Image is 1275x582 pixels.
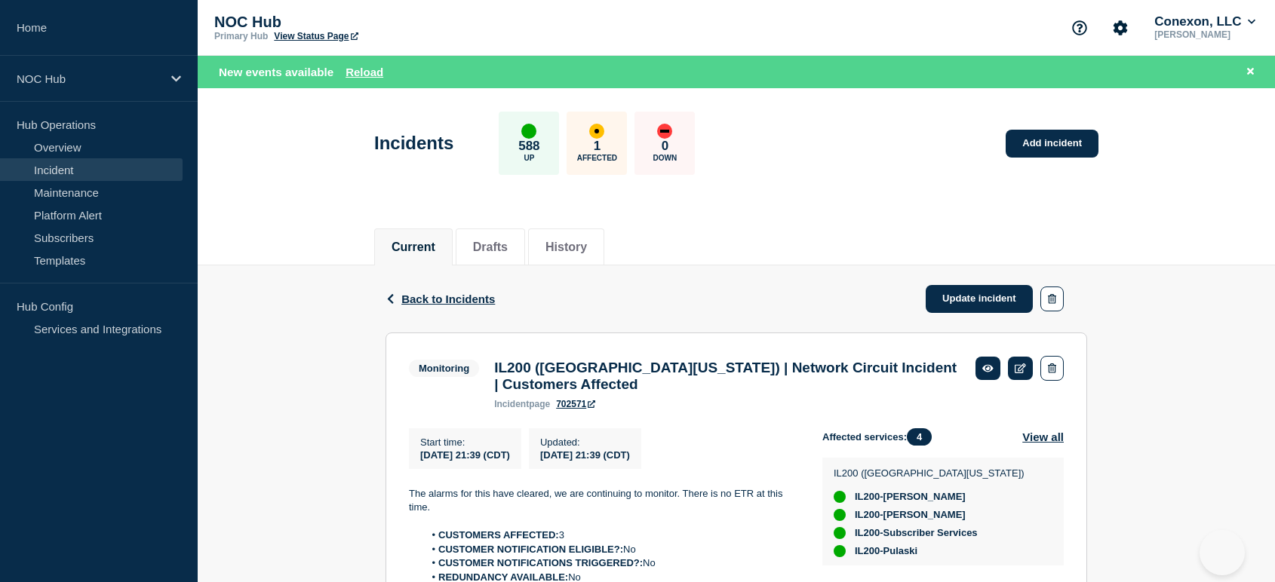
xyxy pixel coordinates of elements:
iframe: Help Scout Beacon - Open [1200,530,1245,575]
div: up [834,545,846,557]
div: up [521,124,536,139]
button: Conexon, LLC [1151,14,1258,29]
div: down [657,124,672,139]
li: 3 [424,528,799,542]
h1: Incidents [374,133,453,154]
span: 4 [907,428,932,446]
p: NOC Hub [17,72,161,85]
button: View all [1022,428,1064,446]
a: Update incident [926,285,1033,313]
button: Drafts [473,240,508,254]
span: [DATE] 21:39 (CDT) [420,449,510,461]
strong: CUSTOMER NOTIFICATIONS TRIGGERED?: [438,557,643,568]
span: Back to Incidents [401,293,495,305]
p: Up [524,154,534,162]
p: 1 [594,139,601,154]
p: Start time : [420,436,510,448]
strong: CUSTOMERS AFFECTED: [438,529,559,541]
span: incident [494,399,529,409]
span: New events available [219,66,333,78]
span: IL200-Subscriber Services [855,527,978,539]
span: Monitoring [409,360,479,377]
span: IL200-[PERSON_NAME] [855,509,966,521]
p: NOC Hub [214,14,516,31]
li: No [424,556,799,570]
div: up [834,527,846,539]
span: Affected services: [822,428,939,446]
a: Add incident [1006,130,1098,158]
p: Primary Hub [214,31,268,41]
p: The alarms for this have cleared, we are continuing to monitor. There is no ETR at this time. [409,487,798,515]
h3: IL200 ([GEOGRAPHIC_DATA][US_STATE]) | Network Circuit Incident | Customers Affected [494,360,960,393]
div: up [834,509,846,521]
p: 0 [662,139,668,154]
strong: CUSTOMER NOTIFICATION ELIGIBLE?: [438,544,623,555]
a: 702571 [556,399,595,409]
p: 588 [518,139,539,154]
p: page [494,399,550,409]
button: Support [1064,12,1095,44]
li: No [424,543,799,556]
p: [PERSON_NAME] [1151,29,1258,40]
div: affected [589,124,604,139]
button: Back to Incidents [386,293,495,305]
div: [DATE] 21:39 (CDT) [540,448,630,461]
button: Account settings [1104,12,1136,44]
span: IL200-[PERSON_NAME] [855,491,966,503]
button: Reload [346,66,383,78]
button: Current [392,240,435,254]
p: Affected [577,154,617,162]
span: IL200-Pulaski [855,545,917,557]
p: IL200 ([GEOGRAPHIC_DATA][US_STATE]) [834,467,1025,479]
p: Updated : [540,436,630,448]
button: History [545,240,587,254]
a: View Status Page [274,31,358,41]
div: up [834,491,846,503]
p: Down [653,154,677,162]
